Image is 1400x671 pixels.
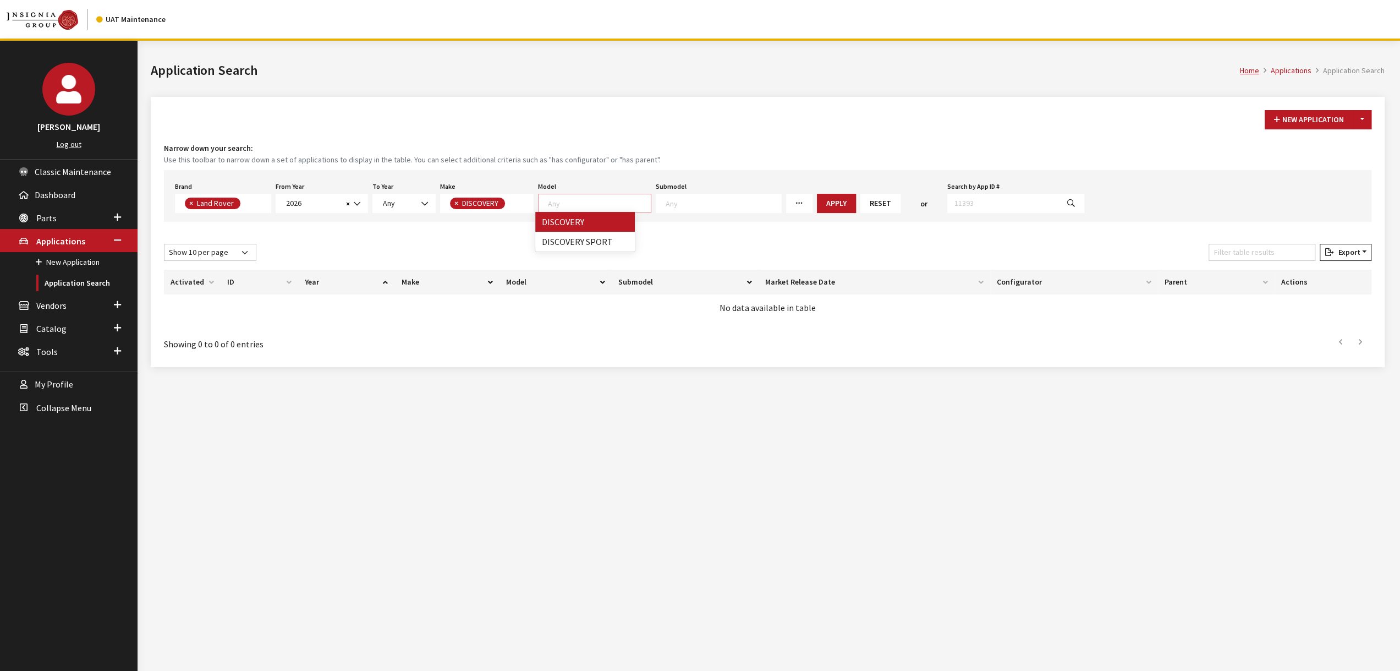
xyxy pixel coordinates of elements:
[1158,270,1275,294] th: Parent: activate to sort column ascending
[535,212,635,232] li: DISCOVERY
[758,270,990,294] th: Market Release Date: activate to sort column ascending
[7,9,96,30] a: Insignia Group logo
[164,270,221,294] th: Activated: activate to sort column ascending
[920,198,927,210] span: or
[36,402,91,413] span: Collapse Menu
[36,236,85,247] span: Applications
[7,10,78,30] img: Catalog Maintenance
[817,194,856,213] button: Apply
[189,198,193,208] span: ×
[276,182,304,192] label: From Year
[1240,66,1259,75] a: Home
[175,182,192,192] label: Brand
[57,139,81,149] a: Log out
[1333,247,1360,257] span: Export
[36,323,67,334] span: Catalog
[1311,65,1385,77] li: Application Search
[947,194,1058,213] input: 11393
[185,198,196,209] button: Remove item
[35,379,73,390] span: My Profile
[454,198,458,208] span: ×
[450,198,461,209] button: Remove item
[461,198,501,208] span: DISCOVERY
[151,61,1240,80] h1: Application Search
[860,194,901,213] button: Reset
[947,182,1000,192] label: Search by App ID #
[243,199,249,209] textarea: Search
[508,199,514,209] textarea: Search
[611,270,758,294] th: Submodel: activate to sort column ascending
[36,300,67,311] span: Vendors
[343,198,350,210] button: Remove all items
[1259,65,1311,77] li: Applications
[548,198,651,208] textarea: Search
[1275,270,1371,294] th: Actions
[164,294,1371,321] td: No data available in table
[276,194,368,213] span: 2026
[656,182,687,192] label: Submodel
[535,232,635,252] li: DISCOVERY SPORT
[394,270,499,294] th: Make: activate to sort column ascending
[538,182,556,192] label: Model
[666,198,781,208] textarea: Search
[499,270,612,294] th: Model: activate to sort column ascending
[440,182,455,192] label: Make
[283,198,343,209] span: 2026
[990,270,1158,294] th: Configurator: activate to sort column ascending
[96,14,166,25] div: UAT Maintenance
[42,63,95,116] img: John Swartwout
[36,212,57,223] span: Parts
[11,120,127,133] h3: [PERSON_NAME]
[372,194,436,213] span: Any
[346,199,350,209] span: ×
[372,182,393,192] label: To Year
[298,270,394,294] th: Year: activate to sort column ascending
[383,198,395,208] span: Any
[380,198,429,209] span: Any
[450,198,505,209] li: DISCOVERY
[1265,110,1353,129] button: New Application
[196,198,237,208] span: Land Rover
[36,346,58,357] span: Tools
[164,154,1371,166] small: Use this toolbar to narrow down a set of applications to display in the table. You can select add...
[185,198,240,209] li: Land Rover
[35,189,75,200] span: Dashboard
[221,270,298,294] th: ID: activate to sort column ascending
[35,166,111,177] span: Classic Maintenance
[1320,244,1371,261] button: Export
[164,143,1371,154] h4: Narrow down your search:
[1209,244,1315,261] input: Filter table results
[164,330,660,351] div: Showing 0 to 0 of 0 entries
